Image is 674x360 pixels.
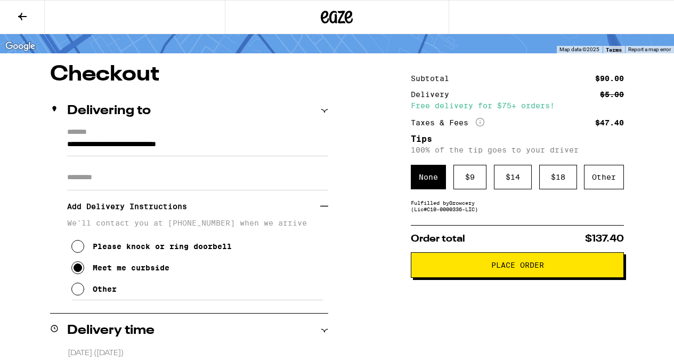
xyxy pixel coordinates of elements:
button: Place Order [411,252,624,278]
div: $ 18 [539,165,577,189]
div: $ 14 [494,165,532,189]
div: $47.40 [595,119,624,126]
div: Taxes & Fees [411,118,484,127]
button: Meet me curbside [71,257,169,278]
div: Other [93,285,117,293]
div: $90.00 [595,75,624,82]
p: [DATE] ([DATE]) [68,348,328,358]
p: We'll contact you at [PHONE_NUMBER] when we arrive [67,219,328,227]
span: Place Order [491,261,544,269]
a: Report a map error [628,46,671,52]
span: Order total [411,234,465,244]
a: Open this area in Google Maps (opens a new window) [3,39,38,53]
div: Free delivery for $75+ orders! [411,102,624,109]
p: 100% of the tip goes to your driver [411,146,624,154]
img: Google [3,39,38,53]
h2: Delivery time [67,324,155,337]
div: None [411,165,446,189]
span: $137.40 [585,234,624,244]
div: Subtotal [411,75,457,82]
span: Hi. Need any help? [6,7,77,16]
div: $5.00 [600,91,624,98]
div: Please knock or ring doorbell [93,242,232,251]
div: Delivery [411,91,457,98]
a: Terms [606,46,622,53]
div: $ 9 [453,165,486,189]
button: Please knock or ring doorbell [71,236,232,257]
span: Map data ©2025 [559,46,599,52]
button: Other [71,278,117,300]
div: Fulfilled by Growcery (Lic# C10-0000336-LIC ) [411,199,624,212]
h5: Tips [411,135,624,143]
h1: Checkout [50,64,328,85]
div: Meet me curbside [93,263,169,272]
h3: Add Delivery Instructions [67,194,320,219]
h2: Delivering to [67,105,151,117]
div: Other [584,165,624,189]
